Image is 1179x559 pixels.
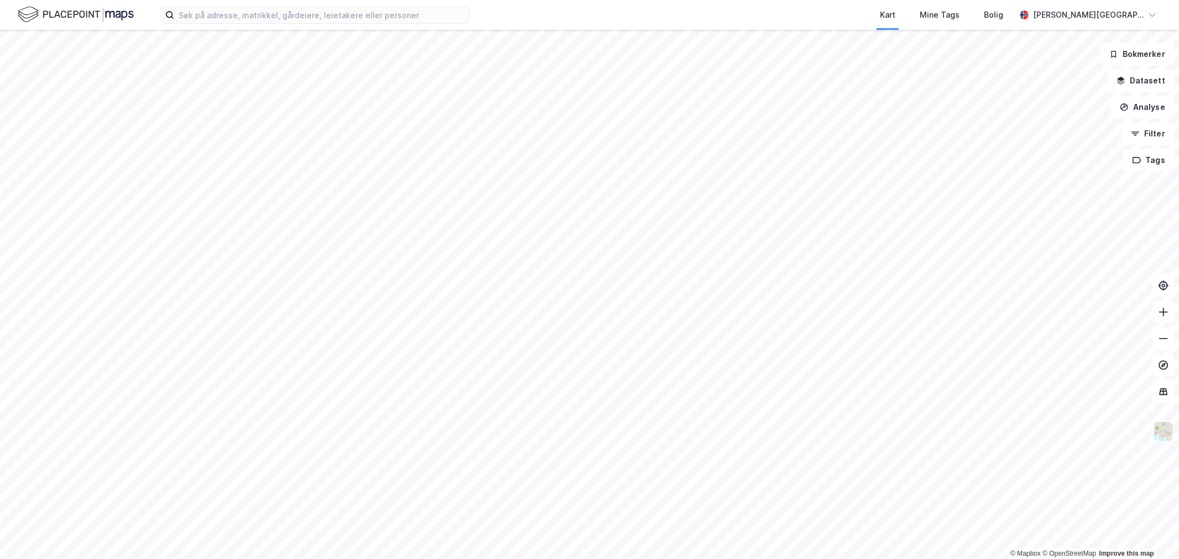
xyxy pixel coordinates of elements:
iframe: Chat Widget [1124,506,1179,559]
div: [PERSON_NAME][GEOGRAPHIC_DATA] [1033,8,1144,22]
button: Analyse [1110,96,1175,118]
button: Bokmerker [1100,43,1175,65]
div: Mine Tags [920,8,960,22]
button: Datasett [1107,70,1175,92]
a: Improve this map [1099,550,1154,557]
button: Filter [1122,123,1175,145]
input: Søk på adresse, matrikkel, gårdeiere, leietakere eller personer [174,7,469,23]
a: OpenStreetMap [1042,550,1096,557]
button: Tags [1123,149,1175,171]
a: Mapbox [1010,550,1041,557]
img: Z [1153,421,1174,442]
img: logo.f888ab2527a4732fd821a326f86c7f29.svg [18,5,134,24]
div: Bolig [984,8,1003,22]
div: Kart [880,8,895,22]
